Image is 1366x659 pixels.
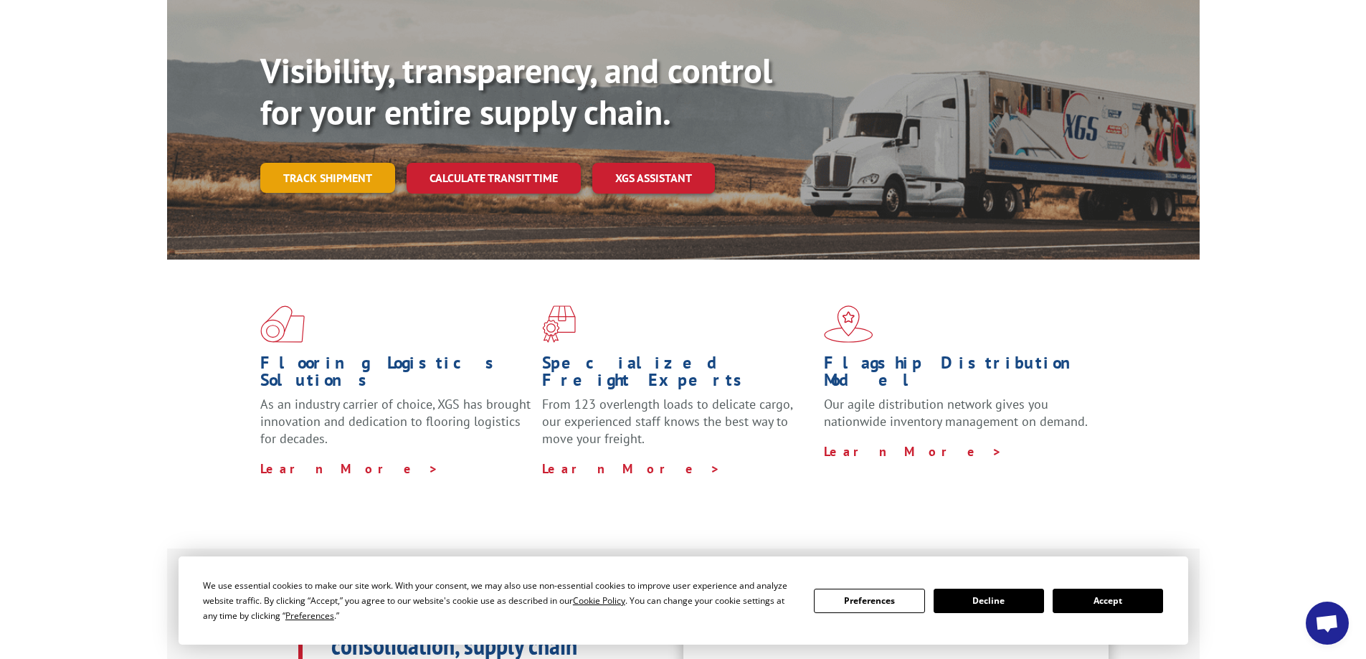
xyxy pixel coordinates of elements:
button: Accept [1053,589,1163,613]
span: Cookie Policy [573,594,625,607]
h1: Flooring Logistics Solutions [260,354,531,396]
a: Calculate transit time [407,163,581,194]
a: Learn More > [542,460,721,477]
span: Our agile distribution network gives you nationwide inventory management on demand. [824,396,1088,430]
img: xgs-icon-flagship-distribution-model-red [824,305,873,343]
span: Preferences [285,610,334,622]
div: We use essential cookies to make our site work. With your consent, we may also use non-essential ... [203,578,797,623]
button: Preferences [814,589,924,613]
h1: Flagship Distribution Model [824,354,1095,396]
button: Decline [934,589,1044,613]
a: XGS ASSISTANT [592,163,715,194]
p: From 123 overlength loads to delicate cargo, our experienced staff knows the best way to move you... [542,396,813,460]
div: Open chat [1306,602,1349,645]
h1: Specialized Freight Experts [542,354,813,396]
a: Learn More > [824,443,1002,460]
div: Cookie Consent Prompt [179,556,1188,645]
img: xgs-icon-total-supply-chain-intelligence-red [260,305,305,343]
img: xgs-icon-focused-on-flooring-red [542,305,576,343]
b: Visibility, transparency, and control for your entire supply chain. [260,48,772,134]
a: Track shipment [260,163,395,193]
span: As an industry carrier of choice, XGS has brought innovation and dedication to flooring logistics... [260,396,531,447]
a: Learn More > [260,460,439,477]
